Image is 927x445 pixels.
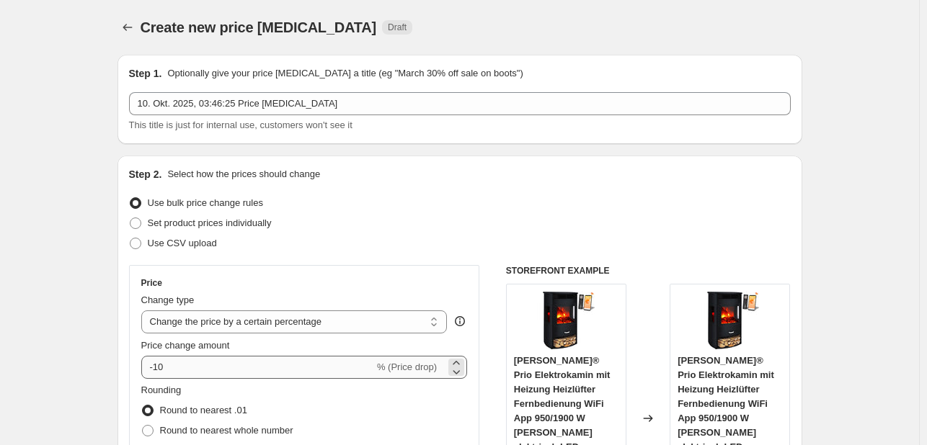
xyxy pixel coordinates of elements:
[388,22,407,33] span: Draft
[701,292,759,349] img: 8170tVAtgpL_80x.jpg
[537,292,595,349] img: 8170tVAtgpL_80x.jpg
[377,361,437,372] span: % (Price drop)
[141,19,377,35] span: Create new price [MEDICAL_DATA]
[129,167,162,181] h2: Step 2.
[129,92,791,115] input: 30% off holiday sale
[167,66,523,81] p: Optionally give your price [MEDICAL_DATA] a title (eg "March 30% off sale on boots")
[117,17,138,37] button: Price change jobs
[141,385,182,395] span: Rounding
[160,405,247,415] span: Round to nearest .01
[129,120,352,130] span: This title is just for internal use, customers won't see it
[141,295,195,305] span: Change type
[506,265,791,277] h6: STOREFRONT EXAMPLE
[141,277,162,289] h3: Price
[148,217,272,228] span: Set product prices individually
[129,66,162,81] h2: Step 1.
[167,167,320,181] p: Select how the prices should change
[141,356,374,379] input: -15
[141,340,230,351] span: Price change amount
[453,314,467,328] div: help
[148,197,263,208] span: Use bulk price change rules
[160,425,293,436] span: Round to nearest whole number
[148,238,217,248] span: Use CSV upload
